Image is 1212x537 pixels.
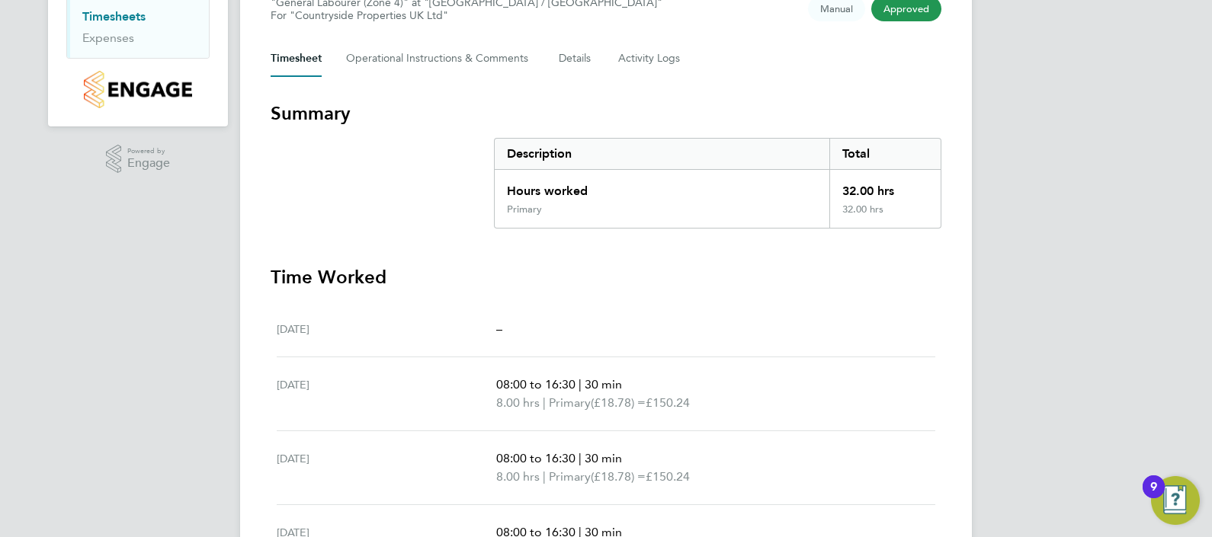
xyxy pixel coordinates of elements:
div: 32.00 hrs [829,170,941,203]
button: Operational Instructions & Comments [346,40,534,77]
div: [DATE] [277,320,496,338]
span: 8.00 hrs [496,395,540,410]
h3: Time Worked [271,265,941,289]
img: countryside-properties-logo-retina.png [84,71,191,108]
a: Expenses [82,30,134,45]
a: Powered byEngage [106,145,171,174]
span: 30 min [585,451,622,465]
span: Primary [549,394,591,412]
span: | [543,395,546,410]
div: Hours worked [495,170,829,203]
span: | [579,451,582,465]
span: (£18.78) = [591,469,646,484]
button: Activity Logs [618,40,682,77]
h3: Summary [271,101,941,126]
button: Details [559,40,594,77]
span: – [496,321,502,336]
span: £150.24 [646,395,690,410]
div: Description [495,139,829,169]
span: | [579,377,582,392]
span: 08:00 to 16:30 [496,377,576,392]
span: Powered by [127,145,170,158]
div: Summary [494,138,941,229]
div: [DATE] [277,376,496,412]
div: 32.00 hrs [829,203,941,228]
div: 9 [1150,487,1157,507]
button: Timesheet [271,40,322,77]
span: (£18.78) = [591,395,646,410]
span: Primary [549,468,591,486]
a: Timesheets [82,9,146,24]
span: | [543,469,546,484]
a: Go to home page [66,71,210,108]
span: 30 min [585,377,622,392]
button: Open Resource Center, 9 new notifications [1151,476,1200,525]
div: For "Countryside Properties UK Ltd" [271,9,662,22]
span: 8.00 hrs [496,469,540,484]
span: £150.24 [646,469,690,484]
span: Engage [127,157,170,170]
div: [DATE] [277,449,496,486]
div: Primary [507,203,542,216]
span: 08:00 to 16:30 [496,451,576,465]
div: Total [829,139,941,169]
